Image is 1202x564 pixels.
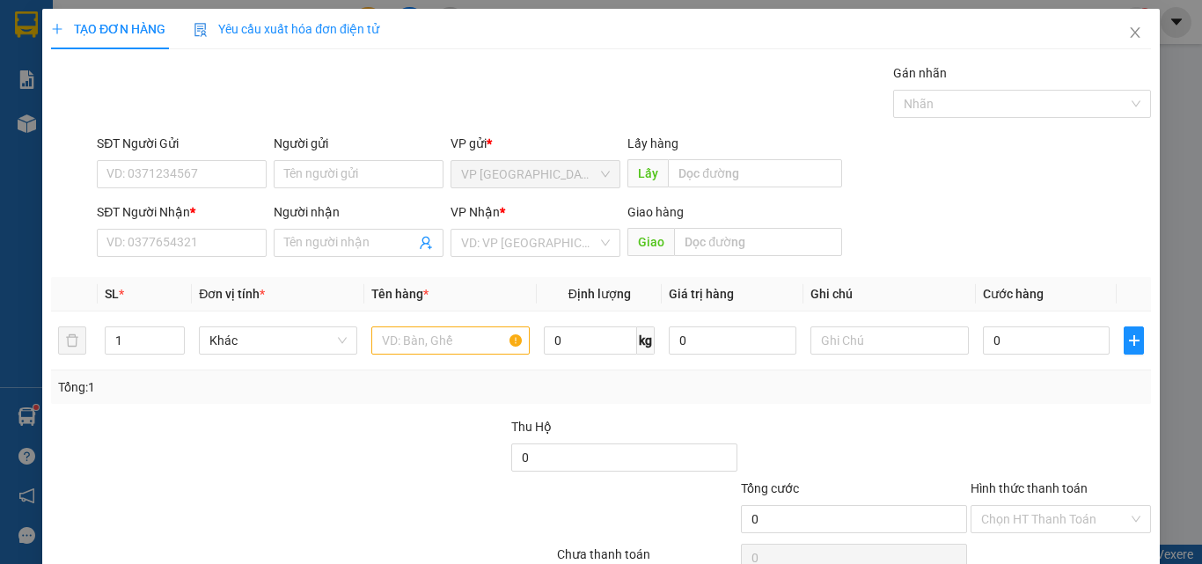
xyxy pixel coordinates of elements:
[668,159,841,187] input: Dọc đường
[194,23,208,37] img: icon
[1128,26,1142,40] span: close
[97,134,267,153] div: SĐT Người Gửi
[971,481,1088,495] label: Hình thức thanh toán
[983,287,1044,301] span: Cước hàng
[461,161,610,187] span: VP Sài Gòn
[105,287,119,301] span: SL
[1125,333,1143,348] span: plus
[194,22,379,36] span: Yêu cầu xuất hóa đơn điện tử
[669,287,734,301] span: Giá trị hàng
[419,236,433,250] span: user-add
[627,205,684,219] span: Giao hàng
[209,327,347,354] span: Khác
[674,228,841,256] input: Dọc đường
[893,66,947,80] label: Gán nhãn
[51,22,165,36] span: TẠO ĐƠN HÀNG
[97,202,267,222] div: SĐT Người Nhận
[199,287,265,301] span: Đơn vị tính
[371,326,530,355] input: VD: Bàn, Ghế
[568,287,630,301] span: Định lượng
[1110,9,1160,58] button: Close
[741,481,799,495] span: Tổng cước
[627,228,674,256] span: Giao
[371,287,429,301] span: Tên hàng
[510,420,551,434] span: Thu Hộ
[627,159,668,187] span: Lấy
[58,326,86,355] button: delete
[669,326,795,355] input: 0
[51,23,63,35] span: plus
[627,136,678,150] span: Lấy hàng
[637,326,655,355] span: kg
[274,202,443,222] div: Người nhận
[1124,326,1144,355] button: plus
[58,377,465,397] div: Tổng: 1
[451,134,620,153] div: VP gửi
[810,326,969,355] input: Ghi Chú
[803,277,976,311] th: Ghi chú
[274,134,443,153] div: Người gửi
[451,205,500,219] span: VP Nhận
